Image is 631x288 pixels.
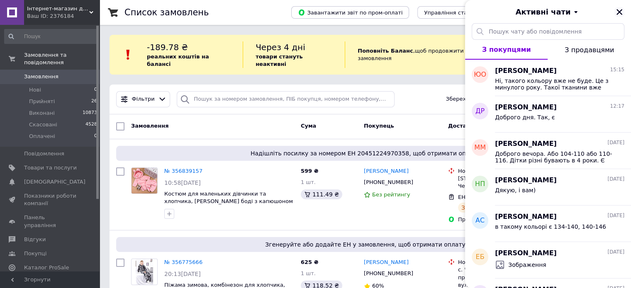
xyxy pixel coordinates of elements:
[147,42,188,52] span: -189.78 ₴
[495,103,557,112] span: [PERSON_NAME]
[358,48,413,54] b: Поповніть Баланс
[364,259,409,266] a: [PERSON_NAME]
[122,48,134,61] img: :exclamation:
[29,121,57,128] span: Скасовані
[164,271,201,277] span: 20:13[DATE]
[465,206,631,242] button: АС[PERSON_NAME][DATE]в такому кольорі є 134-140, 140-146
[256,42,305,52] span: Через 4 дні
[256,53,303,67] b: товари стануть неактивні
[94,86,97,94] span: 0
[132,168,157,194] img: Фото товару
[29,109,55,117] span: Виконані
[548,40,631,60] button: З продавцями
[465,96,631,133] button: ДР[PERSON_NAME]12:17Доброго дня. Так, є
[301,123,316,129] span: Cума
[495,187,536,194] span: Дякую, і вам)
[614,7,624,17] button: Закрити
[164,168,202,174] a: № 356839157
[131,123,168,129] span: Замовлення
[515,7,570,17] span: Активні чати
[124,7,209,17] h1: Список замовлень
[495,223,606,230] span: в такому кольорі є 134-140, 140-146
[465,40,548,60] button: З покупцями
[495,249,557,258] span: [PERSON_NAME]
[29,86,41,94] span: Нові
[24,178,85,186] span: [DEMOGRAPHIC_DATA]
[136,259,153,285] img: Фото товару
[362,177,415,188] div: [PHONE_NUMBER]
[164,179,201,186] span: 10:58[DATE]
[364,167,409,175] a: [PERSON_NAME]
[24,192,77,207] span: Показники роботи компанії
[301,168,319,174] span: 599 ₴
[94,133,97,140] span: 0
[364,123,394,129] span: Покупець
[301,270,316,276] span: 1 шт.
[24,236,46,243] span: Відгуки
[29,98,55,105] span: Прийняті
[495,212,557,222] span: [PERSON_NAME]
[475,179,485,189] span: НП
[85,121,97,128] span: 4528
[607,176,624,183] span: [DATE]
[4,29,98,44] input: Пошук
[362,268,415,279] div: [PHONE_NUMBER]
[610,66,624,73] span: 15:15
[472,23,624,40] input: Пошук чату або повідомлення
[24,73,58,80] span: Замовлення
[446,95,502,103] span: Збережені фільтри:
[465,60,631,96] button: ЮО[PERSON_NAME]15:15Ні, такого кольору вже не буде. Це з минулого року. Такої тканини вже немає, ...
[27,12,100,20] div: Ваш ID: 2376184
[164,191,293,220] span: Костюм для маленьких дівчинки та хлопчика, [PERSON_NAME] боді з капюшоном + штани, трьохнитка на ...
[131,259,158,285] a: Фото товару
[495,150,613,164] span: Доброго вечора. Або 104-110 або 110-116. Дітки різні бувають в 4 роки. Є заміри, якщо поміряєте, ...
[465,133,631,169] button: ММ[PERSON_NAME][DATE]Доброго вечора. Або 104-110 або 110-116. Дітки різні бувають в 4 роки. Є зам...
[607,139,624,146] span: [DATE]
[132,95,155,103] span: Фільтри
[119,149,611,157] span: Надішліть посилку за номером ЕН 20451224970358, щоб отримати оплату
[164,259,202,265] a: № 356775666
[495,139,557,149] span: [PERSON_NAME]
[119,240,611,249] span: Згенеруйте або додайте ЕН у замовлення, щоб отримати оплату
[448,123,509,129] span: Доставка та оплата
[495,114,555,121] span: Доброго дня. Так, є
[458,175,542,190] div: [STREET_ADDRESS]: вул. Червона, 2г
[177,91,395,107] input: Пошук за номером замовлення, ПІБ покупця, номером телефону, Email, номером накладної
[465,242,631,278] button: ЕБ[PERSON_NAME][DATE]Зображення
[488,7,608,17] button: Активні чати
[458,194,517,200] span: ЕН: 20451224970358
[24,250,46,257] span: Покупці
[458,259,542,266] div: Нова Пошта
[475,216,485,225] span: АС
[474,143,486,152] span: ММ
[345,41,534,68] div: , щоб продовжити отримувати замовлення
[372,191,410,198] span: Без рейтингу
[475,252,484,262] span: ЕБ
[458,216,542,223] div: Пром-оплата
[91,98,97,105] span: 26
[24,150,64,157] span: Повідомлення
[458,167,542,175] div: Нова Пошта
[424,10,487,16] span: Управління статусами
[147,53,209,67] b: реальних коштів на балансі
[27,5,89,12] span: Інтернет-магазин дитячого одягу "Дітки-цукерочки"
[465,169,631,206] button: НП[PERSON_NAME][DATE]Дякую, і вам)
[24,164,77,172] span: Товари та послуги
[475,106,485,116] span: ДР
[301,179,316,185] span: 1 шт.
[24,214,77,229] span: Панель управління
[291,6,409,19] button: Завантажити звіт по пром-оплаті
[607,249,624,256] span: [DATE]
[24,51,100,66] span: Замовлення та повідомлення
[298,9,402,16] span: Завантажити звіт по пром-оплаті
[301,189,342,199] div: 111.49 ₴
[482,46,531,53] span: З покупцями
[29,133,55,140] span: Оплачені
[131,167,158,194] a: Фото товару
[565,46,614,54] span: З продавцями
[474,70,486,80] span: ЮО
[301,259,319,265] span: 625 ₴
[417,6,494,19] button: Управління статусами
[83,109,97,117] span: 10873
[495,77,613,91] span: Ні, такого кольору вже не буде. Це з минулого року. Такої тканини вже немає, тому не відшиватимемо.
